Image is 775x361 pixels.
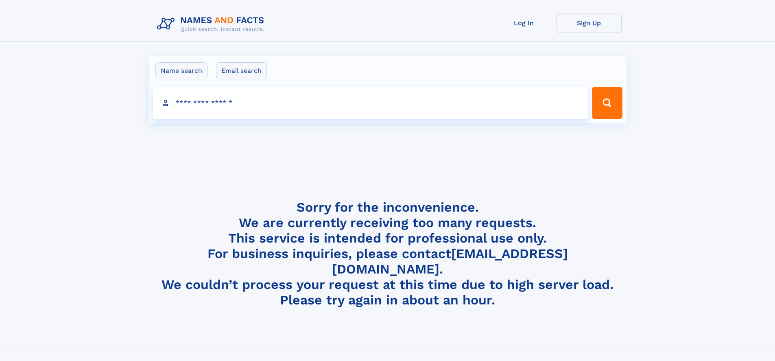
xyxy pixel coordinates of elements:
[491,13,557,33] a: Log In
[154,13,271,35] img: Logo Names and Facts
[216,62,267,79] label: Email search
[332,246,568,277] a: [EMAIL_ADDRESS][DOMAIN_NAME]
[592,87,622,119] button: Search Button
[557,13,622,33] a: Sign Up
[155,62,207,79] label: Name search
[153,87,589,119] input: search input
[154,199,622,308] h4: Sorry for the inconvenience. We are currently receiving too many requests. This service is intend...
